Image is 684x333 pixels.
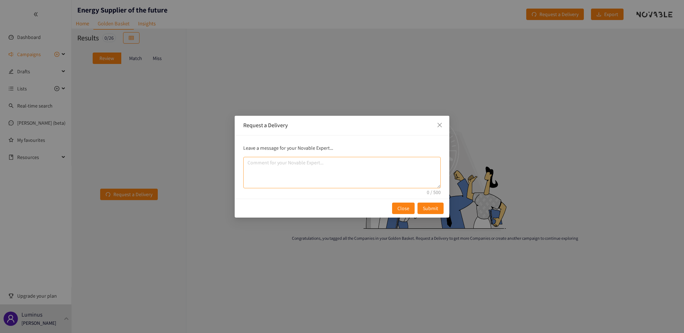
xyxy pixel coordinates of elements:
span: Submit [423,204,438,212]
p: Leave a message for your Novable Expert... [243,144,441,152]
textarea: comment [243,157,441,188]
div: Chatwidget [648,299,684,333]
button: Submit [417,203,444,214]
button: Close [430,116,449,135]
iframe: Chat Widget [648,299,684,333]
span: close [437,122,443,128]
div: Request a Delivery [243,121,441,129]
button: Close [392,203,415,214]
span: Close [397,204,409,212]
